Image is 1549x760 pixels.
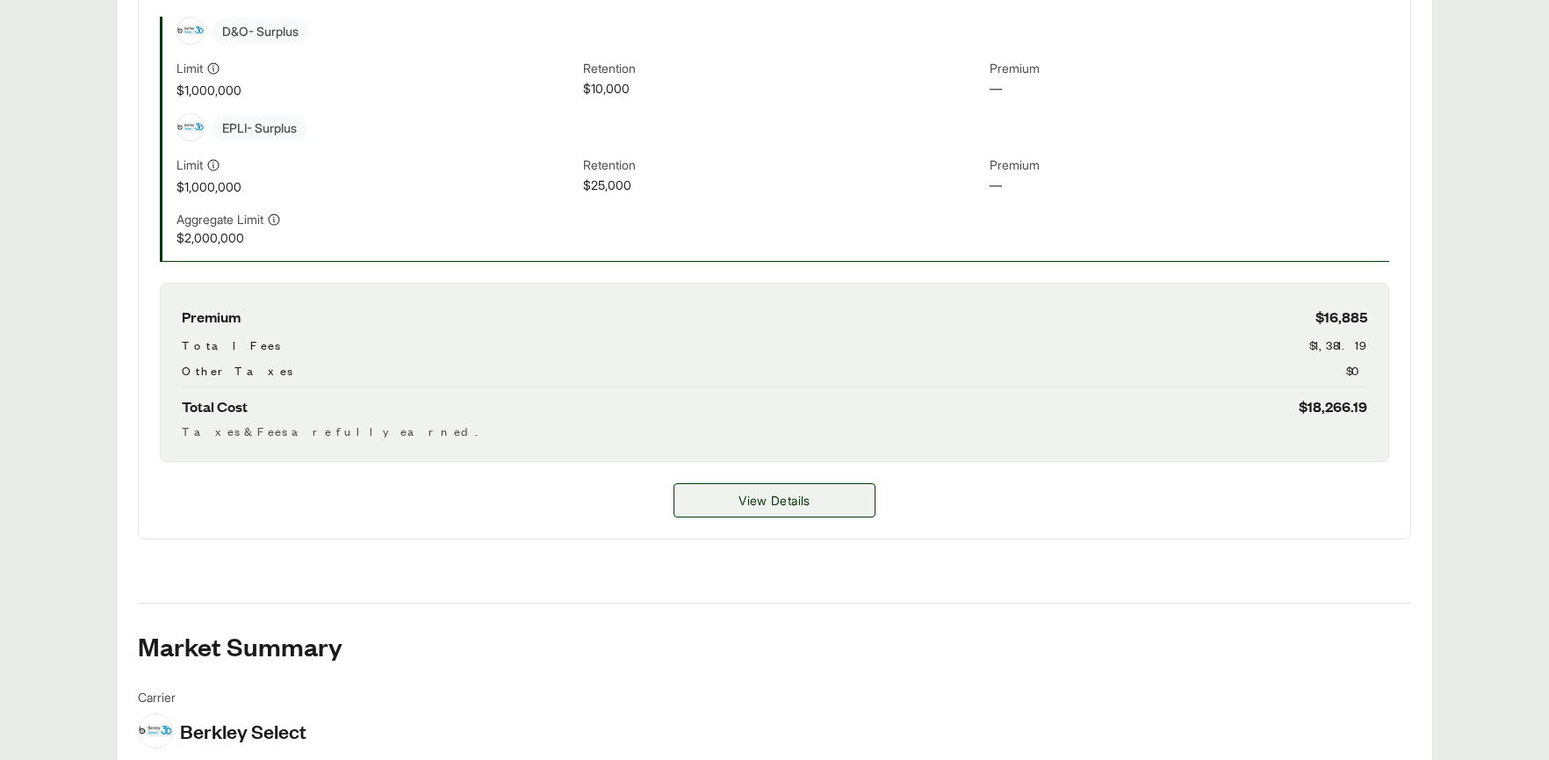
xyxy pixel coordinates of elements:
[182,422,1367,440] div: Taxes & Fees are fully earned.
[738,491,810,510] span: View Details
[990,79,1389,99] span: —
[674,483,875,518] a: Berkley details
[182,361,292,380] span: Other Taxes
[177,59,203,77] span: Limit
[138,632,1411,660] h2: Market Summary
[139,714,172,748] img: Berkley Select
[674,483,875,518] button: View Details
[182,394,248,418] span: Total Cost
[212,18,309,44] span: D&O - Surplus
[1309,336,1367,354] span: $1,381.19
[583,79,983,99] span: $10,000
[177,18,204,44] img: Berkley Select
[177,156,203,174] span: Limit
[182,336,280,354] span: Total Fees
[583,176,983,196] span: $25,000
[177,228,576,247] span: $2,000,000
[1299,394,1367,418] span: $18,266.19
[138,688,306,706] span: Carrier
[990,59,1389,79] span: Premium
[1346,361,1367,380] span: $0
[177,210,263,228] span: Aggregate Limit
[583,59,983,79] span: Retention
[182,305,241,329] span: Premium
[212,115,307,141] span: EPLI - Surplus
[177,177,576,196] span: $1,000,000
[583,156,983,176] span: Retention
[177,114,204,141] img: Berkley Select
[990,176,1389,196] span: —
[177,81,576,99] span: $1,000,000
[990,156,1389,176] span: Premium
[1315,305,1367,329] span: $16,885
[180,718,306,744] span: Berkley Select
